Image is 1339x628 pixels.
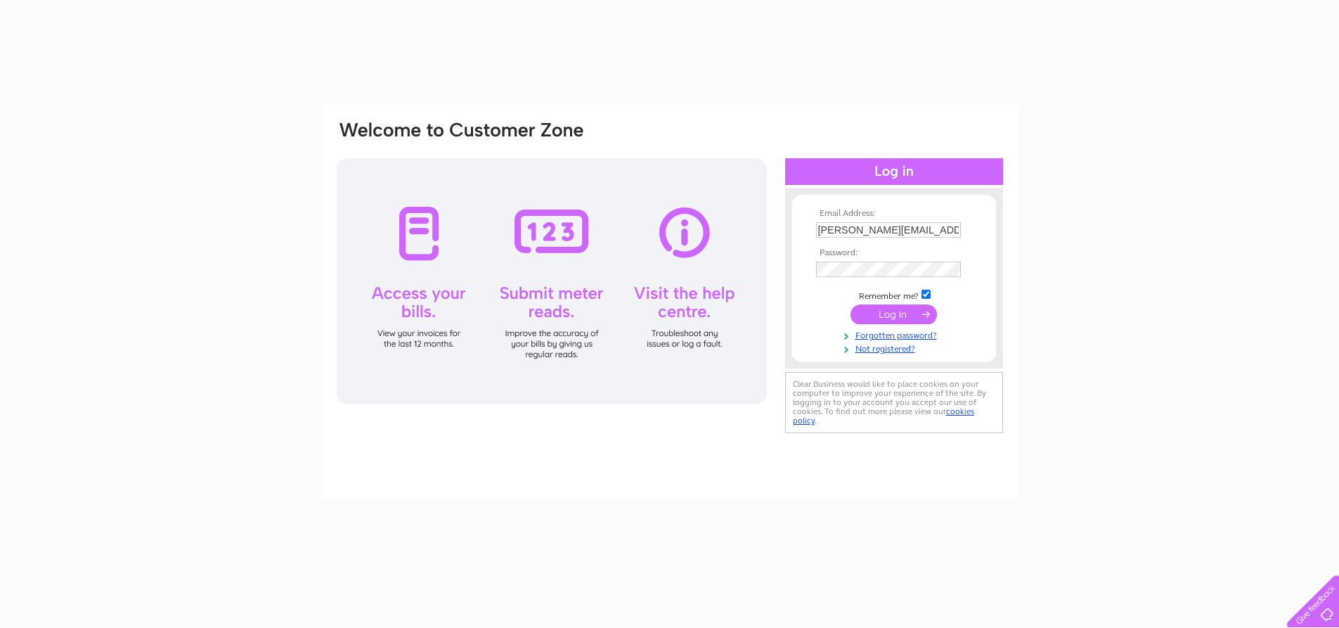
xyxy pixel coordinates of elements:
[785,372,1003,433] div: Clear Business would like to place cookies on your computer to improve your experience of the sit...
[813,288,976,302] td: Remember me?
[850,305,937,324] input: Submit
[793,406,974,425] a: cookies policy
[816,341,976,354] a: Not registered?
[816,328,976,341] a: Forgotten password?
[813,209,976,219] th: Email Address:
[813,248,976,258] th: Password:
